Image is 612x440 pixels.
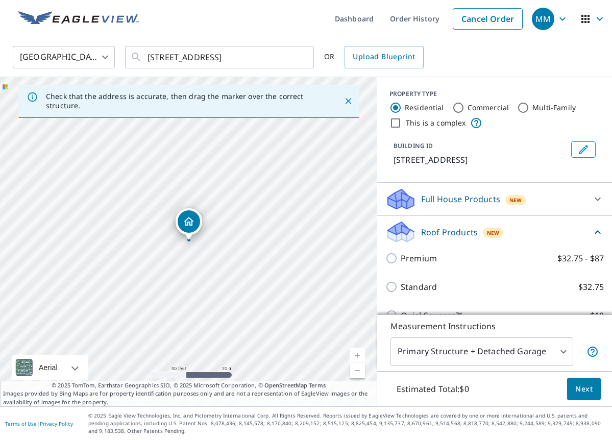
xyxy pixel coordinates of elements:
a: Upload Blueprint [345,46,423,68]
a: Current Level 19, Zoom In [350,348,365,363]
div: Aerial [12,355,88,380]
div: Aerial [36,355,61,380]
span: New [487,229,499,237]
button: Next [567,378,601,401]
div: Roof ProductsNew [385,220,604,244]
div: Full House ProductsNew [385,187,604,211]
label: Commercial [468,103,509,113]
button: Edit building 1 [571,141,596,158]
button: Close [341,94,355,108]
label: Residential [405,103,444,113]
p: $18 [590,309,604,322]
p: Estimated Total: $0 [388,378,477,400]
a: Terms [309,381,326,389]
a: Privacy Policy [40,420,73,427]
span: New [509,196,522,204]
p: © 2025 Eagle View Technologies, Inc. and Pictometry International Corp. All Rights Reserved. Repo... [88,412,607,435]
p: | [5,421,73,427]
p: Standard [401,281,437,293]
p: $32.75 [578,281,604,293]
p: BUILDING ID [394,141,433,150]
label: Multi-Family [532,103,576,113]
span: © 2025 TomTom, Earthstar Geographics SIO, © 2025 Microsoft Corporation, © [52,381,326,390]
a: Terms of Use [5,420,37,427]
p: Measurement Instructions [390,320,599,332]
img: EV Logo [18,11,139,27]
p: QuickSquares™ [401,309,462,322]
div: OR [324,46,424,68]
a: Current Level 19, Zoom Out [350,363,365,378]
div: PROPERTY TYPE [389,89,600,99]
p: Full House Products [421,193,500,205]
span: Your report will include the primary structure and a detached garage if one exists. [586,346,599,358]
input: Search by address or latitude-longitude [148,43,293,71]
p: Check that the address is accurate, then drag the marker over the correct structure. [46,92,325,110]
div: Primary Structure + Detached Garage [390,337,573,366]
div: Dropped pin, building 1, Residential property, 469 Lebanon Ave Colchester, CT 06415 [176,208,202,240]
a: OpenStreetMap [264,381,307,389]
p: [STREET_ADDRESS] [394,154,567,166]
span: Next [575,383,593,396]
p: Roof Products [421,226,478,238]
p: $32.75 - $87 [557,252,604,264]
span: Upload Blueprint [353,51,415,63]
div: [GEOGRAPHIC_DATA] [13,43,115,71]
a: Cancel Order [453,8,523,30]
p: Premium [401,252,437,264]
div: MM [532,8,554,30]
label: This is a complex [406,118,466,128]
